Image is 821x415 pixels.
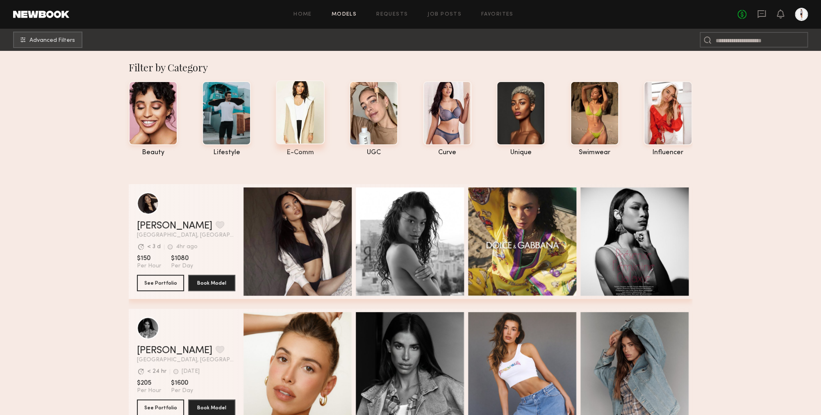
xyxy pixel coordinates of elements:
span: $205 [137,379,161,387]
a: [PERSON_NAME] [137,221,212,231]
span: Per Day [171,387,193,394]
span: Per Hour [137,262,161,270]
a: Models [332,12,357,17]
button: See Portfolio [137,275,184,291]
span: $150 [137,254,161,262]
div: lifestyle [202,149,251,156]
div: Filter by Category [129,61,692,74]
div: e-comm [276,149,325,156]
a: Job Posts [428,12,462,17]
span: Per Day [171,262,193,270]
div: curve [423,149,472,156]
span: $1600 [171,379,193,387]
a: [PERSON_NAME] [137,346,212,356]
div: unique [496,149,545,156]
span: $1080 [171,254,193,262]
div: < 3 d [147,244,161,250]
span: [GEOGRAPHIC_DATA], [GEOGRAPHIC_DATA] [137,233,235,238]
div: [DATE] [182,369,200,374]
button: Book Model [188,275,235,291]
span: Advanced Filters [30,38,75,43]
div: 4hr ago [176,244,198,250]
a: Home [293,12,312,17]
div: UGC [349,149,398,156]
span: Per Hour [137,387,161,394]
a: Favorites [481,12,514,17]
div: influencer [644,149,692,156]
div: swimwear [570,149,619,156]
button: Advanced Filters [13,32,82,48]
div: < 24 hr [147,369,166,374]
span: [GEOGRAPHIC_DATA], [GEOGRAPHIC_DATA] [137,357,235,363]
div: beauty [129,149,177,156]
a: Requests [376,12,408,17]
